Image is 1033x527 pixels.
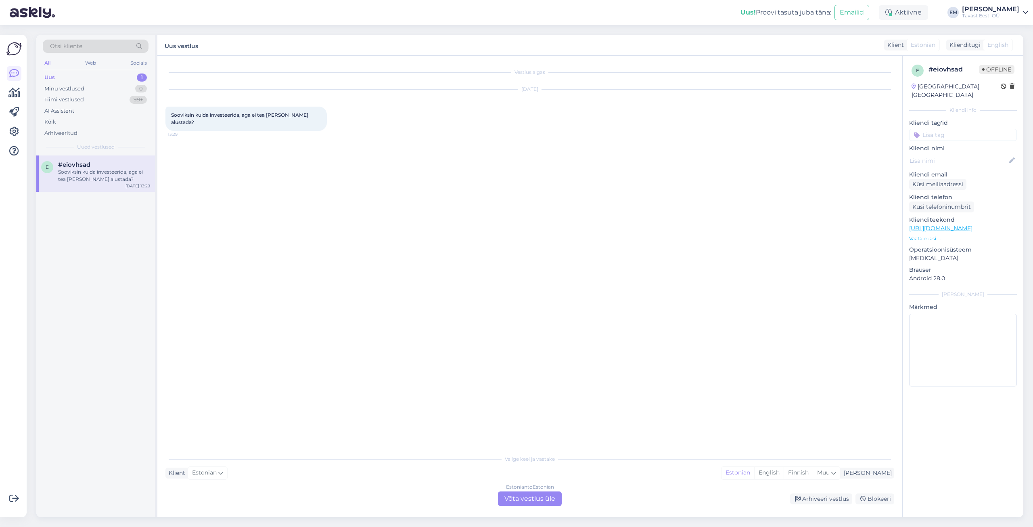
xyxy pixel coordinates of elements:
a: [PERSON_NAME]Tavast Eesti OÜ [962,6,1028,19]
div: Blokeeri [855,493,894,504]
p: Kliendi tag'id [909,119,1017,127]
div: Arhiveeri vestlus [790,493,852,504]
div: Socials [129,58,148,68]
button: Emailid [834,5,869,20]
p: Android 28.0 [909,274,1017,283]
div: Aktiivne [879,5,928,20]
p: Märkmed [909,303,1017,311]
label: Uus vestlus [165,40,198,50]
p: Kliendi nimi [909,144,1017,153]
div: [PERSON_NAME] [962,6,1019,13]
b: Uus! [740,8,756,16]
div: [DATE] [165,86,894,93]
p: Kliendi email [909,170,1017,179]
span: Uued vestlused [77,143,115,151]
p: Brauser [909,266,1017,274]
div: [DATE] 13:29 [125,183,150,189]
div: Küsi meiliaadressi [909,179,966,190]
div: Kliendi info [909,107,1017,114]
a: [URL][DOMAIN_NAME] [909,225,972,232]
p: [MEDICAL_DATA] [909,254,1017,262]
div: 99+ [130,96,147,104]
div: [GEOGRAPHIC_DATA], [GEOGRAPHIC_DATA] [912,82,1001,99]
div: Vestlus algas [165,69,894,76]
img: Askly Logo [6,41,22,57]
span: Otsi kliente [50,42,82,50]
div: Tiimi vestlused [44,96,84,104]
div: Klienditugi [946,41,981,49]
div: Uus [44,73,55,82]
div: # eiovhsad [928,65,979,74]
input: Lisa nimi [910,156,1008,165]
div: EM [947,7,959,18]
div: Arhiveeritud [44,129,77,137]
span: Estonian [911,41,935,49]
p: Vaata edasi ... [909,235,1017,242]
input: Lisa tag [909,129,1017,141]
span: #eiovhsad [58,161,90,168]
div: Estonian [721,467,754,479]
span: Offline [979,65,1014,74]
div: [PERSON_NAME] [909,291,1017,298]
p: Operatsioonisüsteem [909,246,1017,254]
div: 1 [137,73,147,82]
p: Klienditeekond [909,216,1017,224]
span: Sooviksin kulda investeerida, aga ei tea [PERSON_NAME] alustada? [171,112,309,125]
div: 0 [135,85,147,93]
div: Klient [165,469,185,477]
div: All [43,58,52,68]
div: Minu vestlused [44,85,84,93]
p: Kliendi telefon [909,193,1017,202]
span: Estonian [192,468,217,477]
div: Estonian to Estonian [506,483,554,491]
div: Sooviksin kulda investeerida, aga ei tea [PERSON_NAME] alustada? [58,168,150,183]
span: English [987,41,1008,49]
div: [PERSON_NAME] [841,469,892,477]
div: Küsi telefoninumbrit [909,202,974,212]
div: Klient [884,41,904,49]
div: Tavast Eesti OÜ [962,13,1019,19]
span: e [46,164,49,170]
div: Proovi tasuta juba täna: [740,8,831,17]
div: Valige keel ja vastake [165,456,894,463]
span: Muu [817,469,830,476]
div: English [754,467,784,479]
div: AI Assistent [44,107,74,115]
span: 13:29 [168,131,198,137]
div: Võta vestlus üle [498,491,562,506]
span: e [916,67,919,73]
div: Kõik [44,118,56,126]
div: Web [84,58,98,68]
div: Finnish [784,467,813,479]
